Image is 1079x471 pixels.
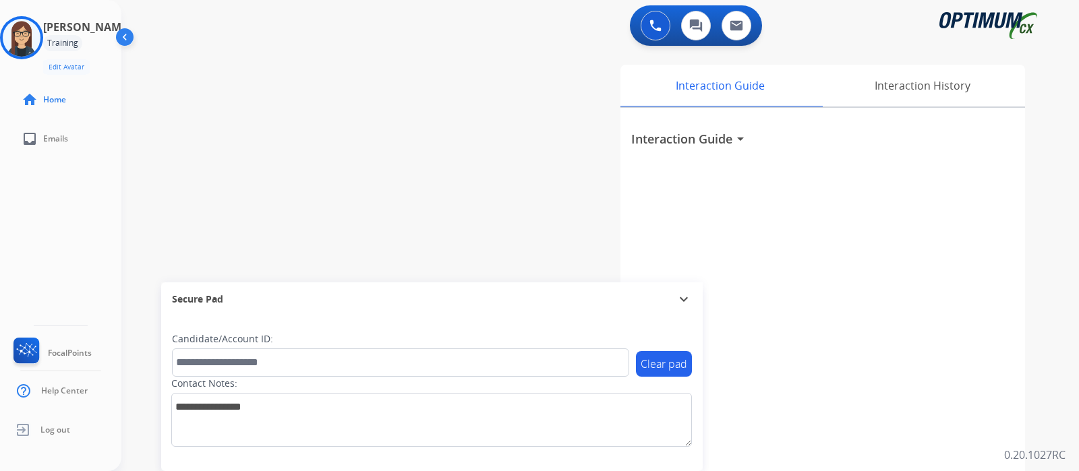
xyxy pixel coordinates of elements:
[43,35,82,51] div: Training
[22,92,38,108] mat-icon: home
[732,131,749,147] mat-icon: arrow_drop_down
[172,332,273,346] label: Candidate/Account ID:
[40,425,70,435] span: Log out
[48,348,92,358] span: FocalPoints
[22,131,38,147] mat-icon: inbox
[819,65,1025,106] div: Interaction History
[43,94,66,105] span: Home
[43,59,90,75] button: Edit Avatar
[676,291,692,307] mat-icon: expand_more
[41,385,88,396] span: Help Center
[636,351,692,377] button: Clear pad
[11,338,92,369] a: FocalPoints
[171,377,237,390] label: Contact Notes:
[43,19,131,35] h3: [PERSON_NAME]
[631,129,732,148] h3: Interaction Guide
[3,19,40,57] img: avatar
[620,65,819,106] div: Interaction Guide
[172,292,223,306] span: Secure Pad
[43,133,68,144] span: Emails
[1004,447,1066,463] p: 0.20.1027RC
